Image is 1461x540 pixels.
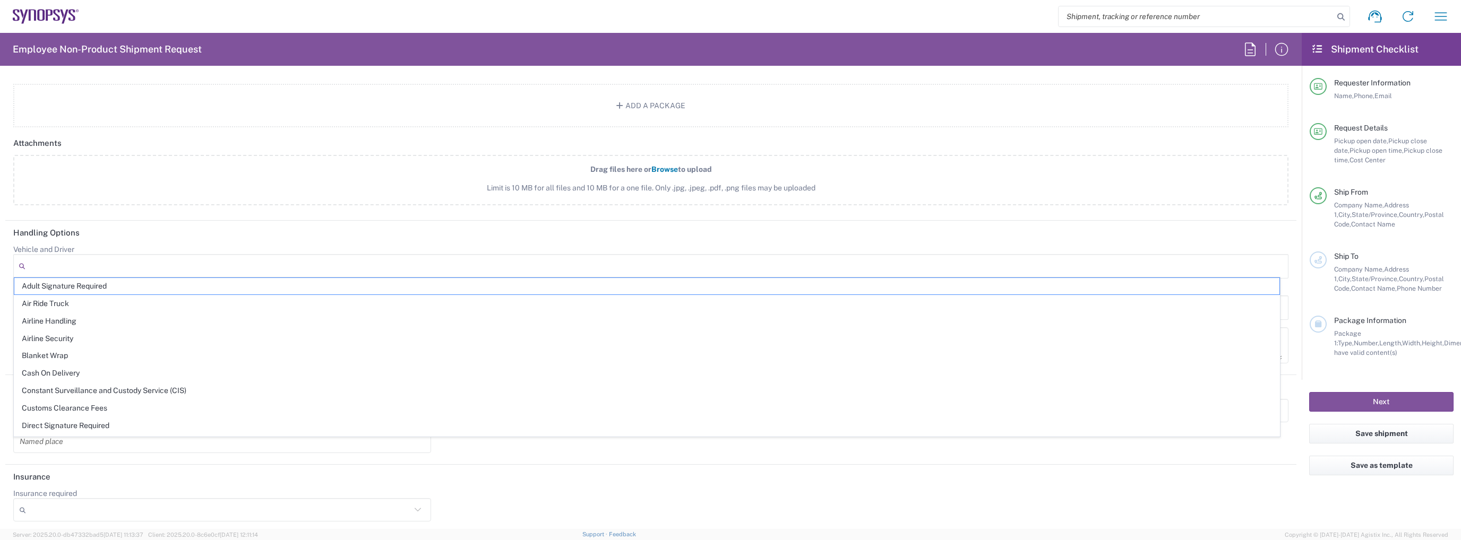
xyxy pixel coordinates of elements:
input: Shipment, tracking or reference number [1059,6,1334,27]
span: Client: 2025.20.0-8c6e0cf [148,532,258,538]
span: Phone Number [1397,284,1442,292]
span: Direct Signature Required [14,417,1279,434]
a: Support [582,531,609,537]
label: Vehicle and Driver [13,245,74,254]
span: Package 1: [1334,329,1361,347]
button: Save as template [1309,456,1454,475]
span: State/Province, [1352,275,1399,283]
span: Server: 2025.20.0-db47332bad5 [13,532,143,538]
a: Feedback [609,531,636,537]
span: Blanket Wrap [14,347,1279,364]
span: Cost Center [1350,156,1386,164]
span: Package Information [1334,316,1406,325]
span: Contact Name [1351,220,1395,228]
span: Airline Handling [14,313,1279,329]
span: Request Details [1334,124,1388,132]
span: Height, [1422,339,1444,347]
h2: Attachments [13,138,62,149]
span: Copyright © [DATE]-[DATE] Agistix Inc., All Rights Reserved [1285,530,1448,539]
span: to upload [678,165,712,173]
span: Constant Surveillance and Custody Service (CIS) [14,382,1279,399]
span: Cash On Delivery [14,365,1279,381]
span: Browse [651,165,678,173]
span: Company Name, [1334,265,1384,273]
span: Type, [1338,339,1354,347]
button: Next [1309,392,1454,412]
h2: Handling Options [13,228,80,238]
span: Ship To [1334,252,1359,260]
span: Drag files here or [590,165,651,173]
h2: Shipment Checklist [1311,43,1419,56]
span: Dual Driver Protective Service (DDP) [14,434,1279,451]
button: Add a Package [13,84,1288,127]
span: Country, [1399,211,1424,219]
span: Country, [1399,275,1424,283]
span: [DATE] 12:11:14 [220,532,258,538]
span: Phone, [1354,92,1374,100]
span: [DATE] 11:13:37 [104,532,143,538]
h2: Employee Non-Product Shipment Request [13,43,202,56]
label: Insurance required [13,489,77,498]
span: City, [1338,275,1352,283]
span: Name, [1334,92,1354,100]
span: Customs Clearance Fees [14,400,1279,416]
span: City, [1338,211,1352,219]
span: Requester Information [1334,79,1411,87]
span: Air Ride Truck [14,295,1279,312]
button: Save shipment [1309,424,1454,443]
span: Pickup open time, [1350,146,1404,154]
span: Email [1374,92,1392,100]
span: Pickup open date, [1334,137,1388,145]
span: Adult Signature Required [14,278,1279,294]
span: Number, [1354,339,1379,347]
span: Limit is 10 MB for all files and 10 MB for a one file. Only .jpg, .jpeg, .pdf, .png files may be ... [37,182,1265,194]
span: Airline Security [14,330,1279,347]
span: Company Name, [1334,201,1384,209]
h2: Insurance [13,472,50,482]
span: Ship From [1334,188,1368,196]
span: Width, [1402,339,1422,347]
span: Contact Name, [1351,284,1397,292]
span: State/Province, [1352,211,1399,219]
span: Length, [1379,339,1402,347]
